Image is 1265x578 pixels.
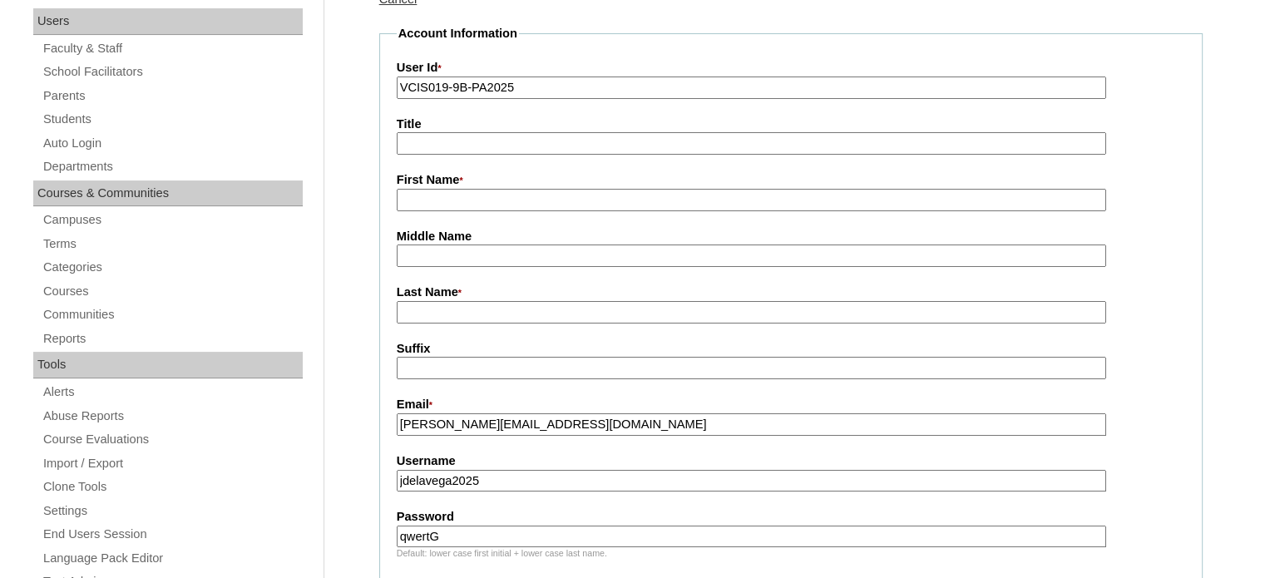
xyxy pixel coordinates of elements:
a: Clone Tools [42,477,303,497]
label: Username [397,452,1185,470]
a: Communities [42,304,303,325]
a: Alerts [42,382,303,403]
a: Language Pack Editor [42,548,303,569]
a: Reports [42,329,303,349]
label: First Name [397,171,1185,190]
a: Departments [42,156,303,177]
a: Courses [42,281,303,302]
a: Students [42,109,303,130]
a: Import / Export [42,453,303,474]
div: Users [33,8,303,35]
legend: Account Information [397,25,519,42]
label: Password [397,508,1185,526]
div: Courses & Communities [33,180,303,207]
label: User Id [397,59,1185,77]
a: School Facilitators [42,62,303,82]
a: Settings [42,501,303,521]
a: Terms [42,234,303,254]
a: Faculty & Staff [42,38,303,59]
div: Default: lower case first initial + lower case last name. [397,547,1185,560]
a: Auto Login [42,133,303,154]
label: Title [397,116,1185,133]
a: Parents [42,86,303,106]
label: Middle Name [397,228,1185,245]
a: End Users Session [42,524,303,545]
label: Suffix [397,340,1185,358]
a: Course Evaluations [42,429,303,450]
label: Email [397,396,1185,414]
a: Categories [42,257,303,278]
a: Campuses [42,210,303,230]
label: Last Name [397,284,1185,302]
a: Abuse Reports [42,406,303,427]
div: Tools [33,352,303,378]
